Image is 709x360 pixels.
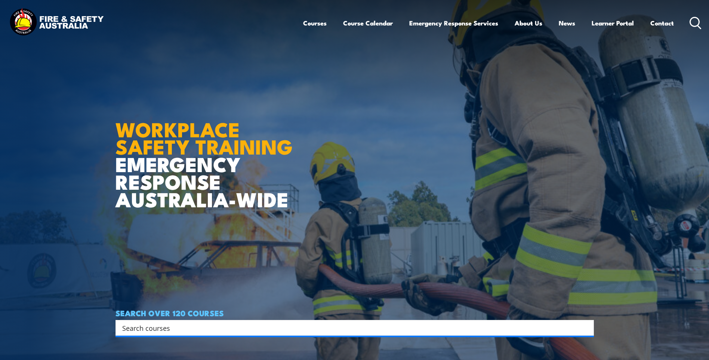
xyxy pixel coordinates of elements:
h1: EMERGENCY RESPONSE AUSTRALIA-WIDE [115,101,298,208]
a: Contact [650,13,674,33]
a: About Us [515,13,542,33]
input: Search input [122,322,577,333]
a: News [559,13,575,33]
form: Search form [124,323,579,333]
h4: SEARCH OVER 120 COURSES [115,309,594,317]
a: Course Calendar [343,13,393,33]
strong: WORKPLACE SAFETY TRAINING [115,113,293,162]
button: Search magnifier button [581,323,591,333]
a: Courses [303,13,327,33]
a: Emergency Response Services [409,13,498,33]
a: Learner Portal [592,13,634,33]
